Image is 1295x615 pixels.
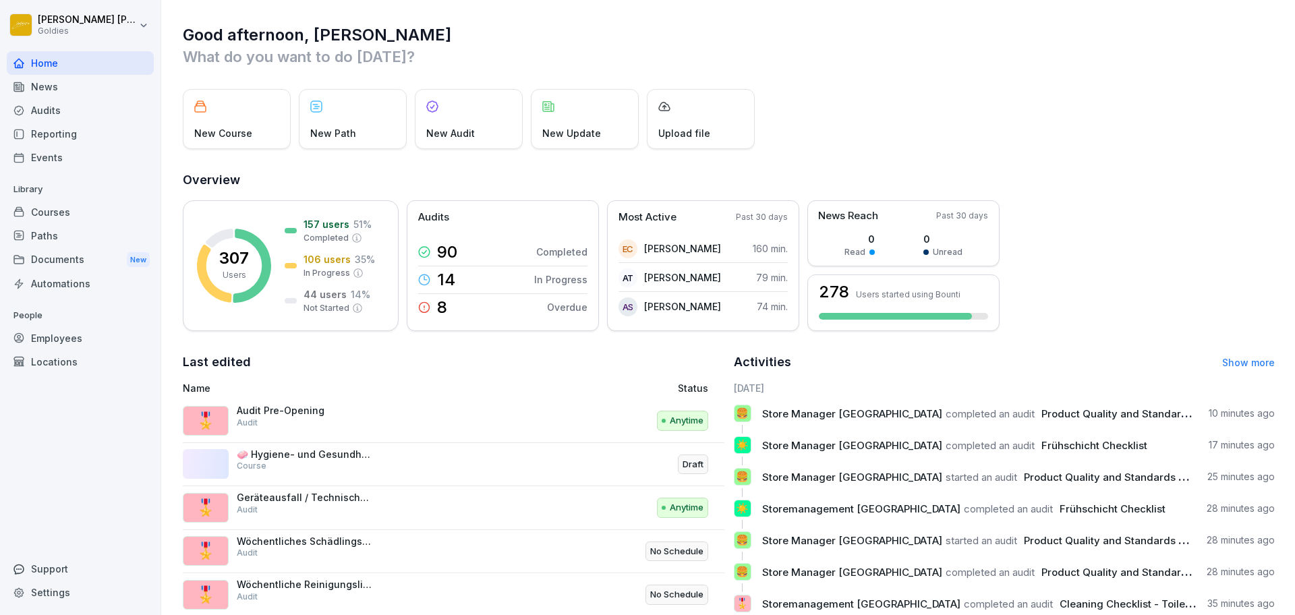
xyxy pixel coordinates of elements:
p: Completed [536,245,587,259]
p: ☀️ [736,499,749,518]
p: In Progress [534,272,587,287]
a: Paths [7,224,154,247]
p: Most Active [618,210,677,225]
p: No Schedule [650,588,703,602]
p: ☀️ [736,436,749,455]
p: 🍔 [736,467,749,486]
p: Completed [304,232,349,244]
div: Documents [7,247,154,272]
p: No Schedule [650,545,703,558]
span: started an audit [946,534,1017,547]
div: New [127,252,150,268]
p: [PERSON_NAME] [644,270,721,285]
h2: Last edited [183,353,724,372]
a: Audits [7,98,154,122]
span: Product Quality and Standards Checklist [1024,534,1224,547]
p: 35 minutes ago [1207,597,1275,610]
p: 28 minutes ago [1207,502,1275,515]
a: 🎖️Wöchentliches SchädlingsmonitoringAuditNo Schedule [183,530,724,574]
span: Cleaning Checklist - Toilet and Guest Area [1060,597,1267,610]
h3: 278 [819,284,849,300]
span: completed an audit [946,439,1035,452]
p: [PERSON_NAME] [644,299,721,314]
p: Read [844,246,865,258]
p: Status [678,381,708,395]
a: Locations [7,350,154,374]
p: Wöchentliches Schädlingsmonitoring [237,535,372,548]
p: Anytime [670,501,703,515]
p: News Reach [818,208,878,224]
p: Library [7,179,154,200]
p: Audit [237,417,258,429]
span: Store Manager [GEOGRAPHIC_DATA] [762,471,942,484]
span: Store Manager [GEOGRAPHIC_DATA] [762,566,942,579]
p: New Course [194,126,252,140]
p: Audit [237,591,258,603]
a: DocumentsNew [7,247,154,272]
span: Store Manager [GEOGRAPHIC_DATA] [762,534,942,547]
p: 74 min. [757,299,788,314]
p: Audit Pre-Opening [237,405,372,417]
p: 35 % [355,252,375,266]
p: 🎖️ [196,496,216,520]
span: Store Manager [GEOGRAPHIC_DATA] [762,407,942,420]
p: 106 users [304,252,351,266]
p: 90 [437,244,457,260]
span: Product Quality and Standards Checklist [1041,407,1241,420]
p: Course [237,460,266,472]
p: 51 % [353,217,372,231]
div: AT [618,268,637,287]
p: In Progress [304,267,350,279]
p: What do you want to do [DATE]? [183,46,1275,67]
a: Settings [7,581,154,604]
p: Not Started [304,302,349,314]
p: 79 min. [756,270,788,285]
p: 14 [437,272,455,288]
a: 🧼 Hygiene- und Gesundheitsstandards Info-Kurs für Franchisepartner:innenCourseDraft [183,443,724,487]
span: completed an audit [946,566,1035,579]
p: Users started using Bounti [856,289,960,299]
p: 🎖️ [196,539,216,563]
p: 307 [219,250,249,266]
p: 0 [923,232,962,246]
p: 160 min. [753,241,788,256]
p: Wöchentliche Reinigungsliste Personalräume [237,579,372,591]
p: Geräteausfall / Technische Störung [237,492,372,504]
div: News [7,75,154,98]
a: Home [7,51,154,75]
p: New Audit [426,126,475,140]
span: completed an audit [946,407,1035,420]
p: 🍔 [736,562,749,581]
p: 10 minutes ago [1209,407,1275,420]
p: 157 users [304,217,349,231]
h1: Good afternoon, [PERSON_NAME] [183,24,1275,46]
p: 🍔 [736,404,749,423]
p: Upload file [658,126,710,140]
p: Audits [418,210,449,225]
a: 🎖️Audit Pre-OpeningAuditAnytime [183,399,724,443]
a: Employees [7,326,154,350]
a: 🎖️Geräteausfall / Technische StörungAuditAnytime [183,486,724,530]
span: completed an audit [964,502,1053,515]
span: Storemanagement [GEOGRAPHIC_DATA] [762,502,960,515]
p: [PERSON_NAME] [644,241,721,256]
h2: Overview [183,171,1275,189]
a: Reporting [7,122,154,146]
p: 14 % [351,287,370,301]
p: Audit [237,504,258,516]
p: 25 minutes ago [1207,470,1275,484]
p: 44 users [304,287,347,301]
p: Audit [237,547,258,559]
span: Storemanagement [GEOGRAPHIC_DATA] [762,597,960,610]
span: Frühschicht Checklist [1041,439,1147,452]
p: [PERSON_NAME] [PERSON_NAME] [38,14,136,26]
h2: Activities [734,353,791,372]
p: New Update [542,126,601,140]
p: Past 30 days [936,210,988,222]
div: Events [7,146,154,169]
p: Draft [683,458,703,471]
